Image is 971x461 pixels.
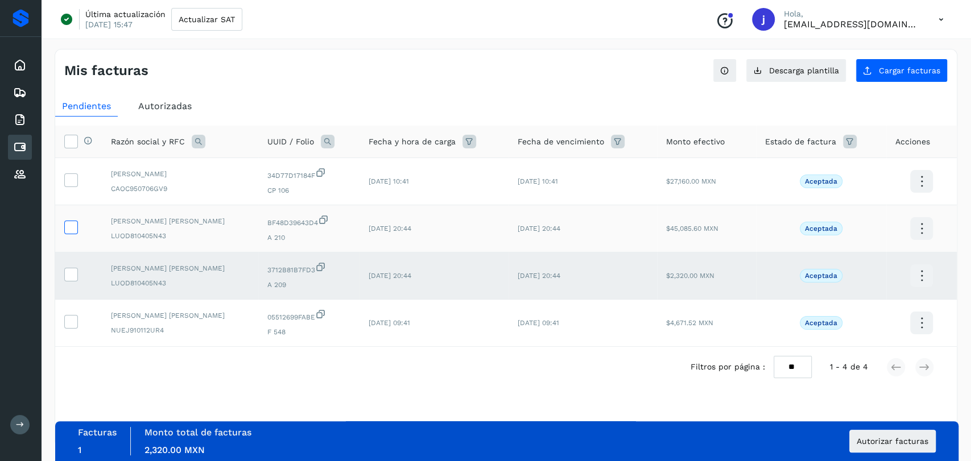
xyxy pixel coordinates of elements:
span: [PERSON_NAME] [PERSON_NAME] [111,263,249,273]
span: Estado de factura [765,136,836,148]
span: Descarga plantilla [769,67,839,74]
span: BF48D39643D4 [267,214,350,228]
span: [DATE] 10:41 [369,177,409,185]
span: [DATE] 20:44 [369,272,411,280]
span: Actualizar SAT [179,15,235,23]
span: A 210 [267,232,350,243]
p: Aceptada [805,272,837,280]
span: [PERSON_NAME] [PERSON_NAME] [111,216,249,226]
span: $45,085.60 MXN [666,225,718,232]
span: LUOD810405N43 [111,278,249,288]
span: NUEJ910112UR4 [111,325,249,335]
button: Cargar facturas [856,59,948,82]
span: Fecha y hora de carga [369,136,456,148]
span: [DATE] 20:44 [518,272,560,280]
span: Filtros por página : [690,361,765,373]
span: Razón social y RFC [111,136,185,148]
span: $27,160.00 MXN [666,177,716,185]
div: Proveedores [8,162,32,187]
div: Inicio [8,53,32,78]
span: Pendientes [62,101,111,111]
span: 2,320.00 MXN [144,445,205,455]
button: Autorizar facturas [849,430,936,452]
span: Autorizar facturas [857,437,928,445]
span: Monto efectivo [666,136,725,148]
p: Aceptada [805,225,837,232]
span: F 548 [267,327,350,337]
p: Hola, [784,9,920,19]
button: Actualizar SAT [171,8,242,31]
span: [DATE] 10:41 [518,177,558,185]
p: Última actualización [85,9,166,19]
span: Acciones [895,136,930,148]
span: 05512699FABE [267,309,350,322]
button: Descarga plantilla [746,59,846,82]
span: [PERSON_NAME] [111,169,249,179]
span: LUOD810405N43 [111,231,249,241]
label: Facturas [78,427,117,438]
span: [DATE] 09:41 [369,319,410,327]
span: CAOC950706GV9 [111,184,249,194]
p: jchavira@viako.com.mx [784,19,920,30]
p: [DATE] 15:47 [85,19,133,30]
span: $2,320.00 MXN [666,272,714,280]
span: 1 [78,445,81,455]
span: 34D77D17184F [267,167,350,181]
p: Aceptada [805,177,837,185]
span: Autorizadas [138,101,192,111]
span: $4,671.52 MXN [666,319,713,327]
span: CP 106 [267,185,350,196]
span: [DATE] 09:41 [518,319,559,327]
span: [PERSON_NAME] [PERSON_NAME] [111,310,249,321]
label: Monto total de facturas [144,427,251,438]
div: Embarques [8,80,32,105]
h4: Mis facturas [64,63,148,79]
span: Cargar facturas [879,67,940,74]
span: 1 - 4 de 4 [830,361,868,373]
span: Fecha de vencimiento [518,136,604,148]
div: Cuentas por pagar [8,135,32,160]
div: Facturas [8,107,32,132]
span: 3712B81B7FD3 [267,261,350,275]
span: UUID / Folio [267,136,314,148]
span: [DATE] 20:44 [518,225,560,232]
span: [DATE] 20:44 [369,225,411,232]
span: A 209 [267,280,350,290]
p: Aceptada [805,319,837,327]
